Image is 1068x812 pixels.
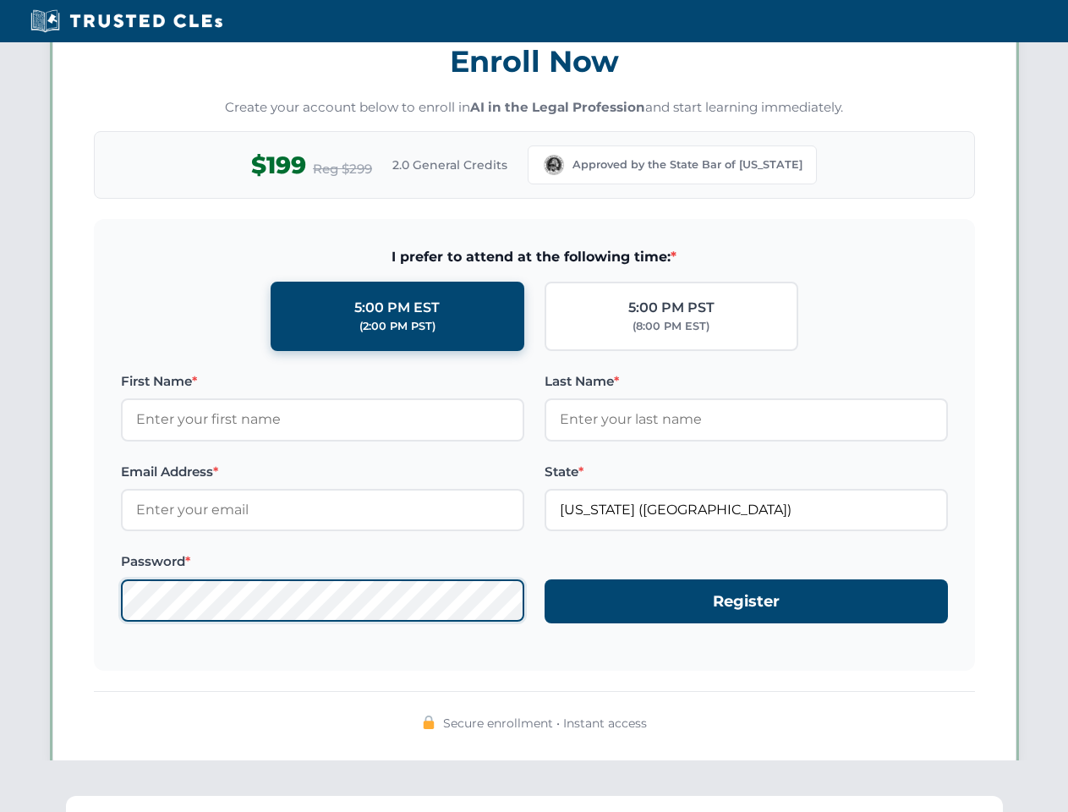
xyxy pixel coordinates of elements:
span: Approved by the State Bar of [US_STATE] [572,156,802,173]
span: I prefer to attend at the following time: [121,246,948,268]
div: 5:00 PM EST [354,297,440,319]
input: Enter your last name [545,398,948,441]
input: Enter your email [121,489,524,531]
p: Create your account below to enroll in and start learning immediately. [94,98,975,118]
input: Washington (WA) [545,489,948,531]
span: Reg $299 [313,159,372,179]
label: State [545,462,948,482]
input: Enter your first name [121,398,524,441]
span: Secure enrollment • Instant access [443,714,647,732]
label: Last Name [545,371,948,392]
button: Register [545,579,948,624]
img: Washington Bar [542,153,566,177]
label: Email Address [121,462,524,482]
div: (2:00 PM PST) [359,318,435,335]
img: 🔒 [422,716,435,729]
div: 5:00 PM PST [628,297,715,319]
label: Password [121,551,524,572]
label: First Name [121,371,524,392]
h3: Enroll Now [94,35,975,88]
span: $199 [251,146,306,184]
img: Trusted CLEs [25,8,227,34]
div: (8:00 PM EST) [633,318,709,335]
span: 2.0 General Credits [392,156,507,174]
strong: AI in the Legal Profession [470,99,645,115]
